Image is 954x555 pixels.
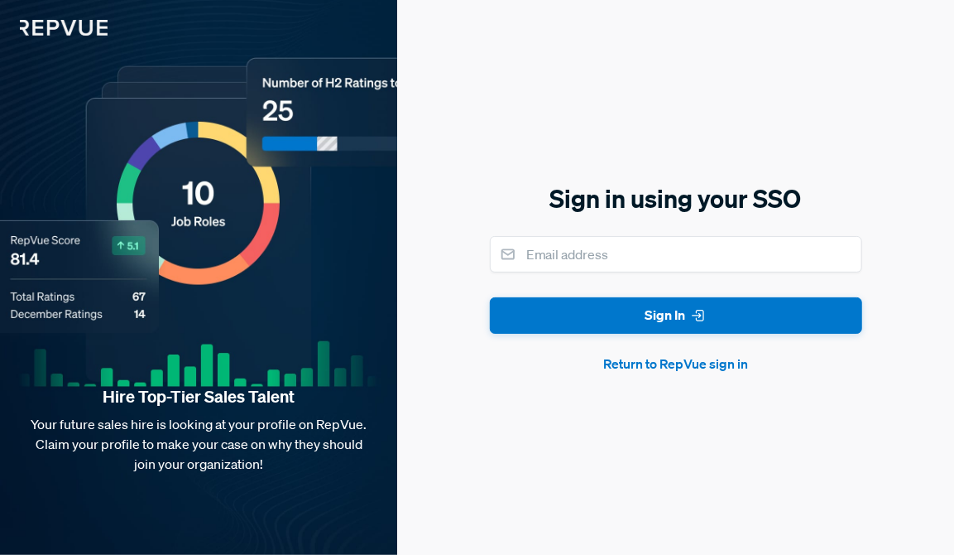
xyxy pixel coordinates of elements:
button: Return to RepVue sign in [490,354,862,374]
button: Sign In [490,297,862,335]
h5: Sign in using your SSO [490,181,862,216]
p: Your future sales hire is looking at your profile on RepVue. Claim your profile to make your case... [26,414,371,474]
input: Email address [490,236,862,273]
strong: Hire Top-Tier Sales Talent [26,386,371,408]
